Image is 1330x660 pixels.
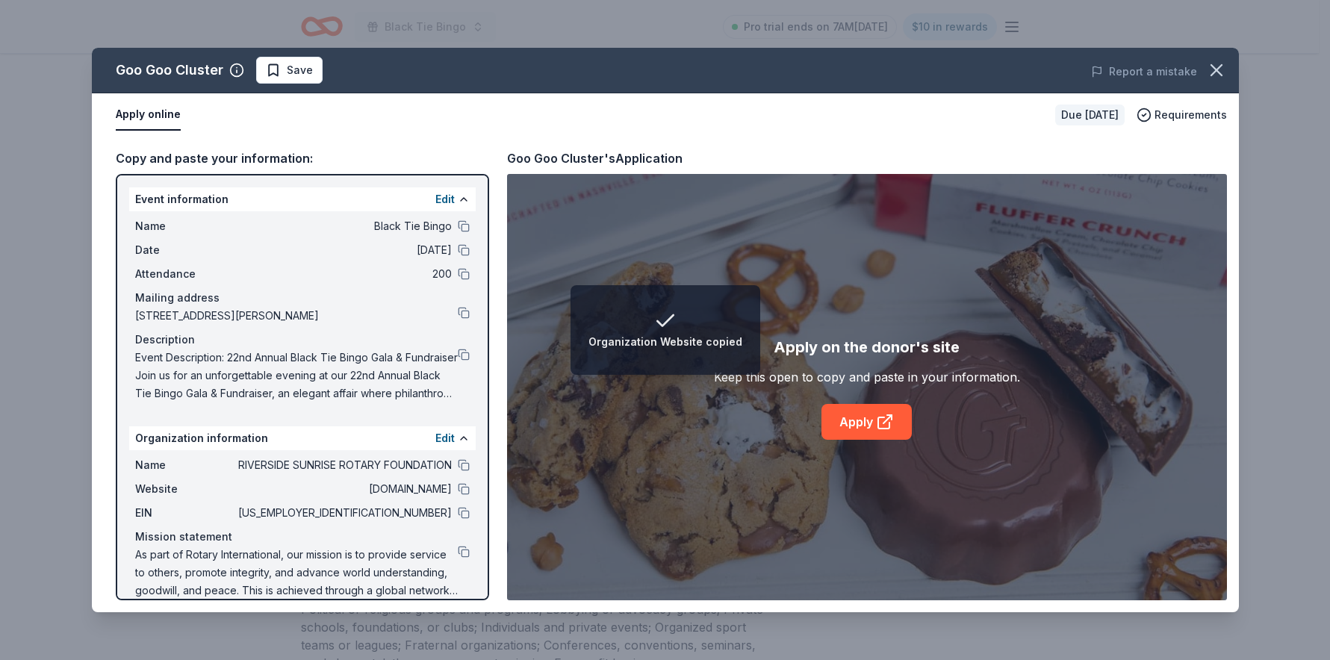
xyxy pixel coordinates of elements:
span: Save [287,61,313,79]
div: Keep this open to copy and paste in your information. [714,368,1020,386]
div: Mailing address [135,289,470,307]
button: Apply online [116,99,181,131]
span: [DOMAIN_NAME] [235,480,452,498]
span: EIN [135,504,235,522]
div: Organization information [129,426,476,450]
div: Organization Website copied [588,333,742,351]
span: Name [135,456,235,474]
span: [DATE] [235,241,452,259]
span: RIVERSIDE SUNRISE ROTARY FOUNDATION [235,456,452,474]
div: Due [DATE] [1055,105,1125,125]
span: As part of Rotary International, our mission is to provide service to others, promote integrity, ... [135,546,458,600]
span: Date [135,241,235,259]
span: [US_EMPLOYER_IDENTIFICATION_NUMBER] [235,504,452,522]
div: Goo Goo Cluster [116,58,223,82]
span: Attendance [135,265,235,283]
span: 200 [235,265,452,283]
div: Description [135,331,470,349]
span: Website [135,480,235,498]
span: [STREET_ADDRESS][PERSON_NAME] [135,307,458,325]
div: Mission statement [135,528,470,546]
button: Edit [435,429,455,447]
button: Report a mistake [1091,63,1197,81]
span: Black Tie Bingo [235,217,452,235]
span: Name [135,217,235,235]
a: Apply [821,404,912,440]
button: Edit [435,190,455,208]
div: Event information [129,187,476,211]
span: Requirements [1155,106,1227,124]
button: Requirements [1137,106,1227,124]
div: Copy and paste your information: [116,149,489,168]
div: Apply on the donor's site [774,335,960,359]
span: Event Description: 22nd Annual Black Tie Bingo Gala & Fundraiser Join us for an unforgettable eve... [135,349,458,402]
button: Save [256,57,323,84]
div: Goo Goo Cluster's Application [507,149,683,168]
